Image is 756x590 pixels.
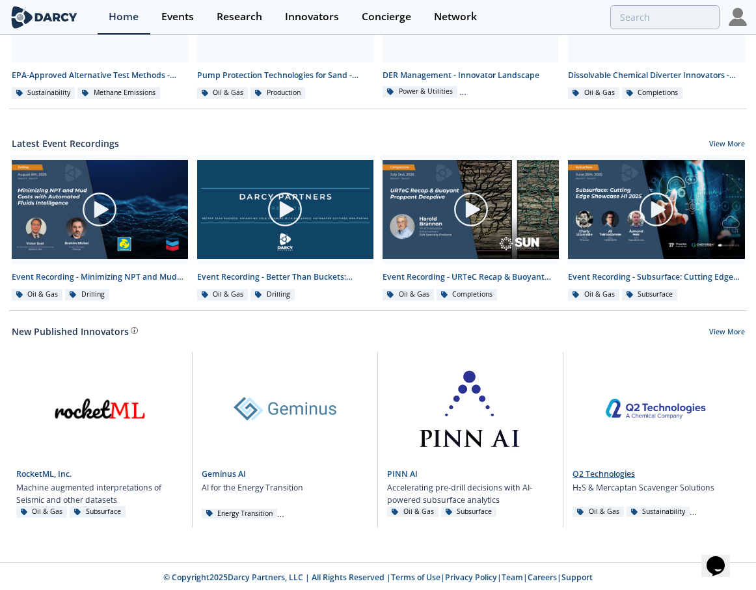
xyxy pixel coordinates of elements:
[638,191,675,228] img: play-chapters-gray.svg
[12,87,75,99] div: Sustainability
[378,155,563,301] a: Video Content Event Recording - URTeC Recap & Buoyant Proppant Deepdive Oil & Gas Completions
[387,468,418,479] a: PINN AI
[161,12,194,22] div: Events
[568,70,744,81] div: Dissolvable Chemical Diverter Innovators - Innovator Landscape
[573,482,714,494] p: H₂S & Mercaptan Scavenger Solutions
[441,507,497,517] div: Subsurface
[563,155,749,301] a: Video Content Event Recording - Subsurface: Cutting Edge Showcase H1 2025 Oil & Gas Subsurface
[217,12,262,22] div: Research
[709,139,745,151] a: View More
[285,12,339,22] div: Innovators
[434,12,477,22] div: Network
[197,70,373,81] div: Pump Protection Technologies for Sand - Innovator Shortlist
[197,160,373,260] img: Video Content
[709,327,745,339] a: View More
[70,506,126,518] div: Subsurface
[568,271,744,283] div: Event Recording - Subsurface: Cutting Edge Showcase H1 2025
[445,572,497,583] a: Privacy Policy
[81,191,118,228] img: play-chapters-gray.svg
[387,482,554,506] p: Accelerating pre‑drill decisions with AI-powered subsurface analytics
[729,8,747,26] img: Profile
[250,87,305,99] div: Production
[568,160,744,260] img: Video Content
[568,87,619,99] div: Oil & Gas
[197,289,249,301] div: Oil & Gas
[197,87,249,99] div: Oil & Gas
[131,327,138,334] img: information.svg
[109,12,139,22] div: Home
[383,289,434,301] div: Oil & Gas
[12,160,188,260] img: Video Content
[7,155,193,301] a: Video Content Event Recording - Minimizing NPT and Mud Costs with Automated Fluids Intelligence O...
[502,572,523,583] a: Team
[16,468,72,479] a: RocketML, Inc.
[622,289,678,301] div: Subsurface
[12,325,129,338] a: New Published Innovators
[383,70,559,81] div: DER Management - Innovator Landscape
[573,507,624,517] div: Oil & Gas
[568,289,619,301] div: Oil & Gas
[391,572,440,583] a: Terms of Use
[197,271,373,283] div: Event Recording - Better Than Buckets: Advancing Hole Cleaning with DrillDocs’ Automated Cuttings...
[16,506,68,518] div: Oil & Gas
[383,271,559,283] div: Event Recording - URTeC Recap & Buoyant Proppant Deepdive
[561,572,593,583] a: Support
[9,6,79,29] img: logo-wide.svg
[16,482,183,506] p: Machine augmented interpretations of Seismic and other datasets
[12,289,63,301] div: Oil & Gas
[528,572,557,583] a: Careers
[437,289,498,301] div: Completions
[610,5,720,29] input: Advanced Search
[627,507,690,517] div: Sustainability
[12,70,188,81] div: EPA-Approved Alternative Test Methods - Innovator Comparison
[573,468,635,479] a: Q2 Technologies
[250,289,295,301] div: Drilling
[701,538,743,577] iframe: chat widget
[193,155,378,301] a: Video Content Event Recording - Better Than Buckets: Advancing Hole Cleaning with DrillDocs’ Auto...
[383,86,457,98] div: Power & Utilities
[267,191,303,228] img: play-chapters-gray.svg
[387,507,439,517] div: Oil & Gas
[202,509,278,519] div: Energy Transition
[77,87,160,99] div: Methane Emissions
[202,468,246,479] a: Geminus AI
[12,271,188,283] div: Event Recording - Minimizing NPT and Mud Costs with Automated Fluids Intelligence
[65,289,109,301] div: Drilling
[202,482,303,494] p: AI for the Energy Transition
[383,160,559,260] img: Video Content
[12,137,119,150] a: Latest Event Recordings
[622,87,683,99] div: Completions
[453,191,489,228] img: play-chapters-gray.svg
[362,12,411,22] div: Concierge
[63,572,693,583] p: © Copyright 2025 Darcy Partners, LLC | All Rights Reserved | | | | |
